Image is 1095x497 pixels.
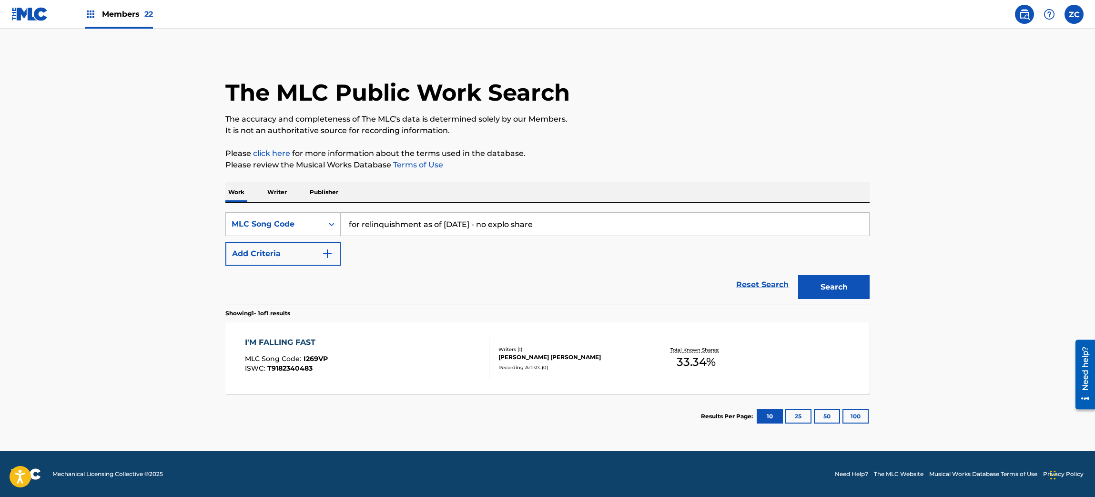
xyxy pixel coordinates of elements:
button: 50 [814,409,840,424]
img: logo [11,468,41,480]
div: MLC Song Code [232,218,317,230]
a: Musical Works Database Terms of Use [929,470,1037,478]
iframe: Resource Center [1068,336,1095,413]
a: Need Help? [835,470,868,478]
div: Recording Artists ( 0 ) [498,364,642,371]
iframe: Chat Widget [1047,451,1095,497]
img: 9d2ae6d4665cec9f34b9.svg [322,248,333,259]
img: help [1044,9,1055,20]
span: I269VP [304,354,328,363]
h1: The MLC Public Work Search [225,78,570,107]
p: Work [225,182,247,202]
span: 33.34 % [677,353,716,371]
a: I'M FALLING FASTMLC Song Code:I269VPISWC:T9182340483Writers (1)[PERSON_NAME] [PERSON_NAME]Recordi... [225,322,870,394]
p: Please review the Musical Works Database [225,159,870,171]
img: Top Rightsholders [85,9,96,20]
p: The accuracy and completeness of The MLC's data is determined solely by our Members. [225,114,870,125]
span: Members [102,9,153,20]
p: Results Per Page: [701,412,755,421]
button: Add Criteria [225,242,341,266]
a: Privacy Policy [1043,470,1084,478]
p: Total Known Shares: [670,346,721,353]
img: search [1019,9,1030,20]
span: ISWC : [245,364,267,373]
span: T9182340483 [267,364,313,373]
img: MLC Logo [11,7,48,21]
p: Please for more information about the terms used in the database. [225,148,870,159]
p: Showing 1 - 1 of 1 results [225,309,290,318]
div: Help [1040,5,1059,24]
form: Search Form [225,212,870,304]
button: Search [798,275,870,299]
button: 100 [842,409,869,424]
p: Writer [264,182,290,202]
a: click here [253,149,290,158]
p: It is not an authoritative source for recording information. [225,125,870,136]
button: 10 [757,409,783,424]
a: Reset Search [731,274,793,295]
span: Mechanical Licensing Collective © 2025 [52,470,163,478]
span: MLC Song Code : [245,354,304,363]
p: Publisher [307,182,341,202]
div: Drag [1050,461,1056,489]
div: Writers ( 1 ) [498,346,642,353]
button: 25 [785,409,811,424]
a: Public Search [1015,5,1034,24]
div: I'M FALLING FAST [245,337,328,348]
a: The MLC Website [874,470,923,478]
a: Terms of Use [391,160,443,169]
div: User Menu [1065,5,1084,24]
span: 22 [144,10,153,19]
div: [PERSON_NAME] [PERSON_NAME] [498,353,642,362]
